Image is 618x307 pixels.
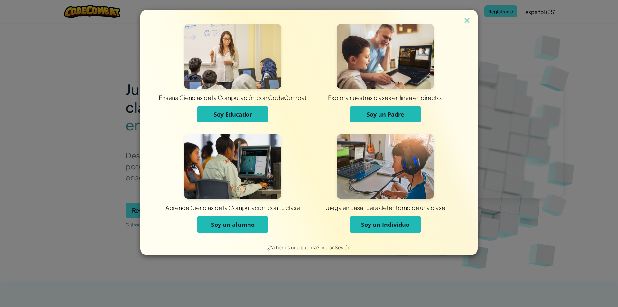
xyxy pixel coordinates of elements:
div: Explora nuestras clases en línea en directo. [205,93,566,101]
button: Soy un Padre [350,106,421,122]
span: Soy Educador [214,110,252,118]
span: Soy un Padre [367,110,404,118]
div: Juega en casa fuera del entorno de una clase [205,204,566,212]
img: Para Educadores [184,24,281,89]
span: Soy un Individuo [361,221,409,228]
img: Para Padres [337,24,434,89]
button: Soy un alumno [197,216,268,233]
span: ¿Ya tienes una cuenta? [267,244,320,250]
span: Soy un alumno [211,221,255,228]
button: Soy un Individuo [350,216,421,233]
img: close icon [463,16,471,26]
img: Para Individuos [337,134,434,199]
img: Para Estudiantes [184,134,281,199]
button: Soy Educador [197,106,268,122]
a: Iniciar Sesión [320,244,351,250]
